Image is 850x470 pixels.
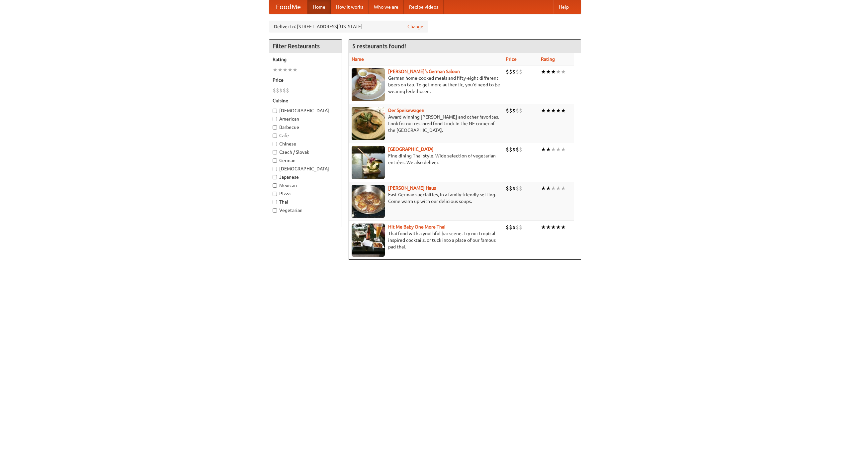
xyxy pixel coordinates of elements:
a: Hit Me Baby One More Thai [388,224,446,230]
li: ★ [556,146,561,153]
a: Who we are [369,0,404,14]
input: Pizza [273,192,277,196]
h5: Cuisine [273,97,338,104]
label: Chinese [273,141,338,147]
li: ★ [556,185,561,192]
li: $ [506,146,509,153]
p: Fine dining Thai-style. Wide selection of vegetarian entrées. We also deliver. [352,152,500,166]
a: [PERSON_NAME] Haus [388,185,436,191]
li: $ [506,185,509,192]
li: $ [506,68,509,75]
li: ★ [288,66,293,73]
li: $ [512,224,516,231]
li: ★ [561,185,566,192]
li: $ [516,68,519,75]
li: ★ [541,185,546,192]
li: $ [273,87,276,94]
label: Thai [273,199,338,205]
label: [DEMOGRAPHIC_DATA] [273,107,338,114]
li: $ [506,107,509,114]
a: How it works [331,0,369,14]
li: $ [509,146,512,153]
label: Cafe [273,132,338,139]
a: Recipe videos [404,0,444,14]
label: Japanese [273,174,338,180]
label: Barbecue [273,124,338,131]
li: $ [509,224,512,231]
div: Deliver to: [STREET_ADDRESS][US_STATE] [269,21,428,33]
li: ★ [556,107,561,114]
li: $ [512,68,516,75]
input: Vegetarian [273,208,277,213]
li: $ [519,146,522,153]
li: $ [283,87,286,94]
img: speisewagen.jpg [352,107,385,140]
li: ★ [546,146,551,153]
li: ★ [293,66,297,73]
input: Japanese [273,175,277,179]
li: $ [509,68,512,75]
a: [GEOGRAPHIC_DATA] [388,146,434,152]
li: $ [506,224,509,231]
li: $ [516,107,519,114]
input: German [273,158,277,163]
li: $ [516,146,519,153]
img: satay.jpg [352,146,385,179]
li: ★ [283,66,288,73]
p: East German specialties, in a family-friendly setting. Come warm up with our delicious soups. [352,191,500,205]
li: ★ [273,66,278,73]
li: $ [519,224,522,231]
a: FoodMe [269,0,307,14]
label: Mexican [273,182,338,189]
a: [PERSON_NAME]'s German Saloon [388,69,460,74]
li: ★ [551,224,556,231]
li: $ [286,87,289,94]
h5: Rating [273,56,338,63]
a: Name [352,56,364,62]
li: $ [519,107,522,114]
label: Pizza [273,190,338,197]
li: ★ [551,107,556,114]
li: ★ [541,224,546,231]
li: ★ [546,185,551,192]
a: Help [553,0,574,14]
a: Price [506,56,517,62]
li: ★ [561,107,566,114]
input: American [273,117,277,121]
li: $ [509,107,512,114]
a: Home [307,0,331,14]
li: $ [276,87,279,94]
li: $ [519,68,522,75]
li: $ [279,87,283,94]
li: ★ [541,146,546,153]
li: ★ [551,146,556,153]
input: Mexican [273,183,277,188]
input: Cafe [273,134,277,138]
label: Vegetarian [273,207,338,214]
li: $ [516,224,519,231]
li: ★ [278,66,283,73]
li: $ [519,185,522,192]
li: ★ [546,68,551,75]
li: ★ [546,107,551,114]
img: kohlhaus.jpg [352,185,385,218]
li: ★ [556,224,561,231]
li: ★ [561,224,566,231]
h4: Filter Restaurants [269,40,342,53]
b: Der Speisewagen [388,108,424,113]
input: Czech / Slovak [273,150,277,154]
img: esthers.jpg [352,68,385,101]
li: ★ [551,185,556,192]
input: Chinese [273,142,277,146]
li: ★ [551,68,556,75]
li: $ [516,185,519,192]
input: [DEMOGRAPHIC_DATA] [273,109,277,113]
input: [DEMOGRAPHIC_DATA] [273,167,277,171]
img: babythai.jpg [352,224,385,257]
p: Award-winning [PERSON_NAME] and other favorites. Look for our restored food truck in the NE corne... [352,114,500,134]
label: American [273,116,338,122]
